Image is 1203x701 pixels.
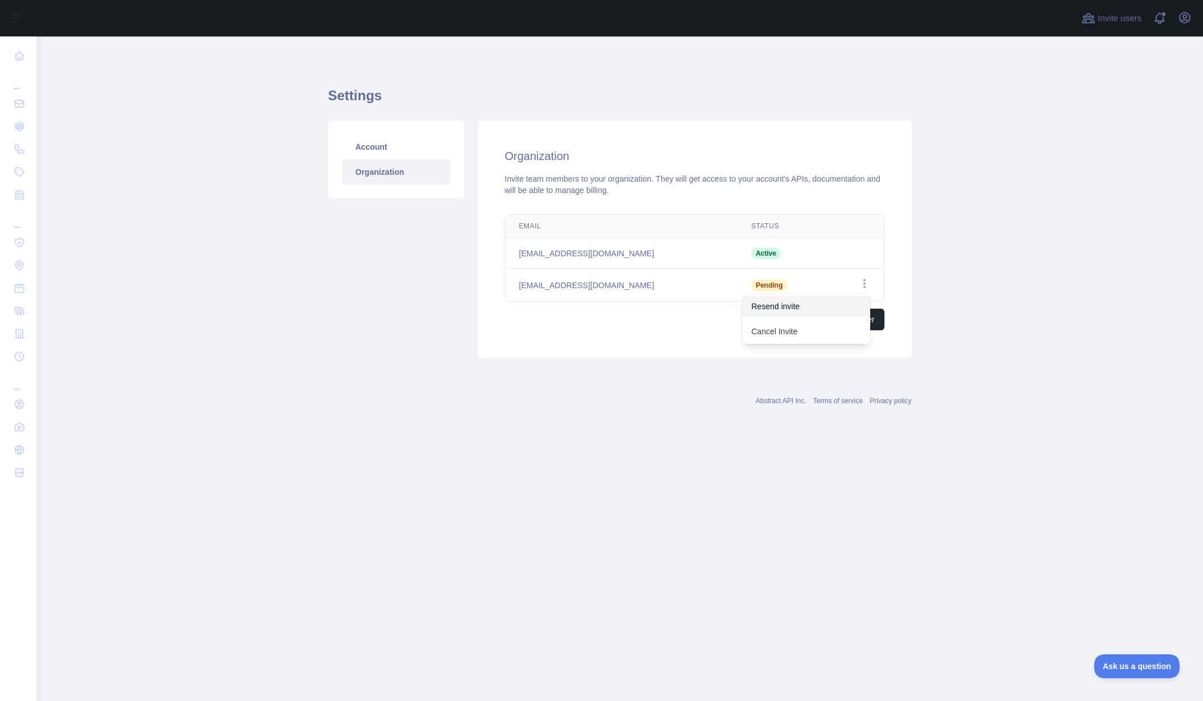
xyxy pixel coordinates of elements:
td: [EMAIL_ADDRESS][DOMAIN_NAME] [505,238,738,269]
th: Email [505,215,738,238]
button: Resend invite [743,296,870,317]
div: ... [9,207,27,230]
a: Organization [342,159,450,185]
button: Invite users [1079,9,1144,27]
div: Invite team members to your organization. They will get access to your account's APIs, documentat... [505,173,884,196]
span: Pending [751,280,787,291]
a: Account [342,134,450,159]
h2: Organization [505,148,884,164]
a: Abstract API Inc. [756,397,806,405]
h1: Settings [328,87,912,114]
iframe: Toggle Customer Support [1094,654,1180,678]
button: Cancel Invite [743,321,870,342]
div: ... [9,68,27,91]
span: Invite users [1098,12,1141,25]
a: Privacy policy [870,397,911,405]
span: Active [751,248,781,259]
a: Terms of service [813,397,863,405]
div: ... [9,369,27,392]
th: Status [737,215,828,238]
td: [EMAIL_ADDRESS][DOMAIN_NAME] [505,269,738,302]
